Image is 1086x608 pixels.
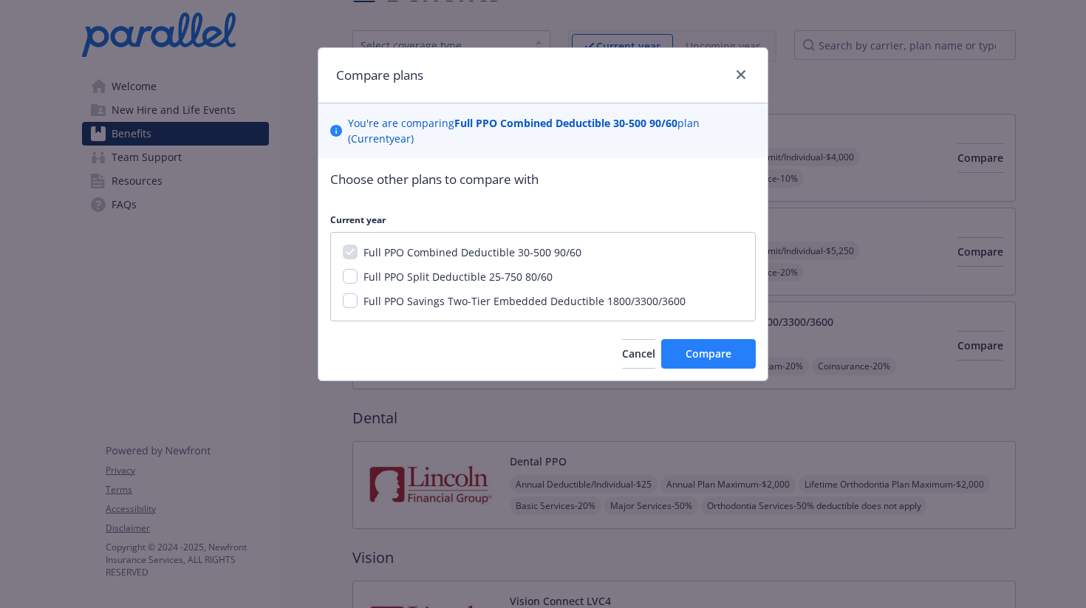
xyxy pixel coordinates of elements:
button: Compare [661,339,756,369]
p: Choose other plans to compare with [330,170,756,189]
b: Full PPO Combined Deductible 30-500 90/60 [454,116,677,130]
span: Full PPO Savings Two-Tier Embedded Deductible 1800/3300/3600 [363,294,686,308]
button: Cancel [622,339,655,369]
span: Full PPO Combined Deductible 30-500 90/60 [363,245,581,259]
span: Full PPO Split Deductible 25-750 80/60 [363,270,553,284]
h1: Compare plans [336,66,423,85]
p: Current year [330,214,756,226]
a: close [732,66,750,83]
span: Cancel [622,346,655,361]
p: You ' re are comparing plan ( Current year) [348,115,756,146]
span: Compare [686,346,731,361]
